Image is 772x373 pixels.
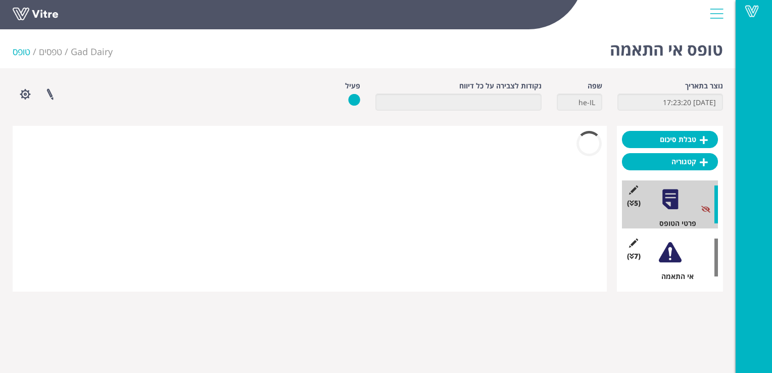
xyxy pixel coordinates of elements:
img: yes [348,94,360,106]
span: (5 ) [627,198,641,208]
label: פעיל [345,81,360,91]
label: נקודות לצבירה על כל דיווח [459,81,542,91]
li: טופס [13,45,39,59]
span: 326 [71,45,113,58]
label: שפה [588,81,602,91]
a: טבלת סיכום [622,131,718,148]
span: (7 ) [627,251,641,261]
label: נוצר בתאריך [685,81,723,91]
div: אי התאמה [630,271,718,282]
div: פרטי הטופס [630,218,718,228]
a: קטגוריה [622,153,718,170]
h1: טופס אי התאמה [610,25,723,68]
a: טפסים [39,45,62,58]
